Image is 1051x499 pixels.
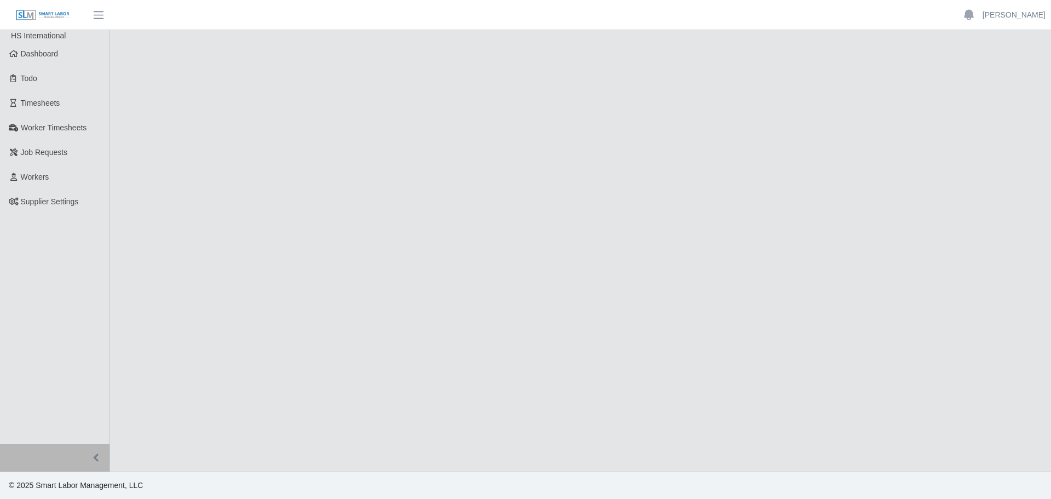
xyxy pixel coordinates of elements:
img: SLM Logo [15,9,70,21]
span: Workers [21,173,49,181]
span: Worker Timesheets [21,123,86,132]
span: Supplier Settings [21,197,79,206]
a: [PERSON_NAME] [983,9,1046,21]
span: Timesheets [21,99,60,107]
span: © 2025 Smart Labor Management, LLC [9,481,143,490]
span: Dashboard [21,49,59,58]
span: Job Requests [21,148,68,157]
span: Todo [21,74,37,83]
span: HS International [11,31,66,40]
